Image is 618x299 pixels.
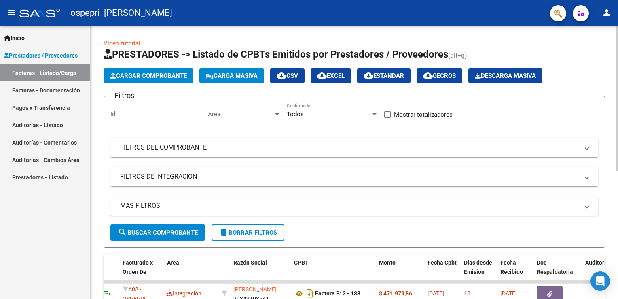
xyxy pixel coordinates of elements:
[118,229,198,236] span: Buscar Comprobante
[110,224,205,241] button: Buscar Comprobante
[219,227,229,237] mat-icon: delete
[212,224,284,241] button: Borrar Filtros
[602,8,612,17] mat-icon: person
[537,259,573,275] span: Doc Respaldatoria
[6,8,16,17] mat-icon: menu
[464,290,470,297] span: 10
[500,259,523,275] span: Fecha Recibido
[287,111,304,118] span: Todos
[379,259,396,266] span: Monto
[364,72,404,79] span: Estandar
[448,51,467,59] span: (alt+q)
[590,271,610,291] div: Open Intercom Messenger
[164,254,218,290] datatable-header-cell: Area
[585,259,609,266] span: Auditoria
[270,68,305,83] button: CSV
[104,49,448,60] span: PRESTADORES -> Listado de CPBTs Emitidos por Prestadores / Proveedores
[424,254,461,290] datatable-header-cell: Fecha Cpbt
[468,68,542,83] app-download-masive: Descarga masiva de comprobantes (adjuntos)
[120,201,579,210] mat-panel-title: MAS FILTROS
[123,259,153,275] span: Facturado x Orden De
[120,143,579,152] mat-panel-title: FILTROS DEL COMPROBANTE
[119,254,164,290] datatable-header-cell: Facturado x Orden De
[500,290,517,297] span: [DATE]
[277,70,286,80] mat-icon: cloud_download
[206,72,258,79] span: Carga Masiva
[104,40,140,47] a: Video tutorial
[315,290,360,297] strong: Factura B: 2 - 138
[364,70,373,80] mat-icon: cloud_download
[423,72,456,79] span: Gecros
[64,4,99,22] span: - ospepri
[104,68,193,83] button: Cargar Comprobante
[464,259,492,275] span: Días desde Emisión
[475,72,536,79] span: Descarga Masiva
[199,68,264,83] button: Carga Masiva
[294,259,309,266] span: CPBT
[394,110,453,120] span: Mostrar totalizadores
[219,229,277,236] span: Borrar Filtros
[311,68,351,83] button: EXCEL
[428,259,457,266] span: Fecha Cpbt
[357,68,411,83] button: Estandar
[110,72,187,79] span: Cargar Comprobante
[208,111,273,118] span: Area
[110,196,598,216] mat-expansion-panel-header: MAS FILTROS
[120,172,579,181] mat-panel-title: FILTROS DE INTEGRACION
[428,290,444,297] span: [DATE]
[317,70,327,80] mat-icon: cloud_download
[417,68,462,83] button: Gecros
[110,138,598,157] mat-expansion-panel-header: FILTROS DEL COMPROBANTE
[233,286,277,293] span: [PERSON_NAME]
[379,290,412,297] strong: $ 471.979,86
[376,254,424,290] datatable-header-cell: Monto
[277,72,298,79] span: CSV
[461,254,497,290] datatable-header-cell: Días desde Emisión
[4,34,25,43] span: Inicio
[230,254,291,290] datatable-header-cell: Razón Social
[167,259,179,266] span: Area
[423,70,433,80] mat-icon: cloud_download
[4,51,78,60] span: Prestadores / Proveedores
[291,254,376,290] datatable-header-cell: CPBT
[317,72,345,79] span: EXCEL
[468,68,542,83] button: Descarga Masiva
[118,227,127,237] mat-icon: search
[533,254,582,290] datatable-header-cell: Doc Respaldatoria
[233,259,267,266] span: Razón Social
[110,90,138,101] h3: Filtros
[497,254,533,290] datatable-header-cell: Fecha Recibido
[167,290,201,297] span: Integración
[110,167,598,186] mat-expansion-panel-header: FILTROS DE INTEGRACION
[99,4,172,22] span: - [PERSON_NAME]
